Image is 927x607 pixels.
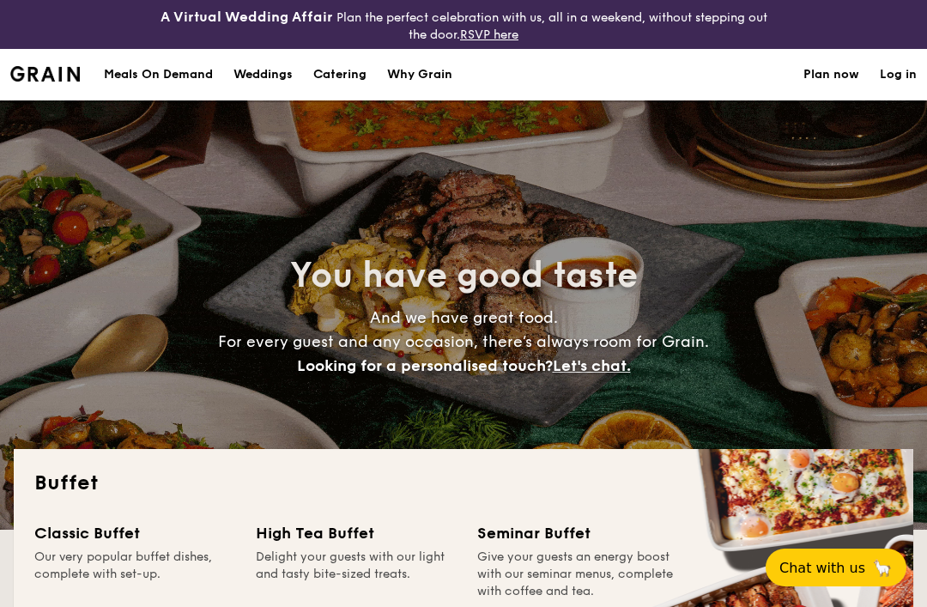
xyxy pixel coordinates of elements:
[460,27,518,42] a: RSVP here
[10,66,80,82] a: Logotype
[34,521,235,545] div: Classic Buffet
[779,560,865,576] span: Chat with us
[387,49,452,100] div: Why Grain
[766,549,906,586] button: Chat with us🦙
[104,49,213,100] div: Meals On Demand
[477,521,678,545] div: Seminar Buffet
[803,49,859,100] a: Plan now
[256,521,457,545] div: High Tea Buffet
[880,49,917,100] a: Log in
[34,549,235,600] div: Our very popular buffet dishes, complete with set-up.
[94,49,223,100] a: Meals On Demand
[223,49,303,100] a: Weddings
[872,558,893,578] span: 🦙
[161,7,333,27] h4: A Virtual Wedding Affair
[377,49,463,100] a: Why Grain
[34,470,893,497] h2: Buffet
[313,49,367,100] h1: Catering
[256,549,457,600] div: Delight your guests with our light and tasty bite-sized treats.
[553,356,631,375] span: Let's chat.
[10,66,80,82] img: Grain
[303,49,377,100] a: Catering
[233,49,293,100] div: Weddings
[154,7,772,42] div: Plan the perfect celebration with us, all in a weekend, without stepping out the door.
[477,549,678,600] div: Give your guests an energy boost with our seminar menus, complete with coffee and tea.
